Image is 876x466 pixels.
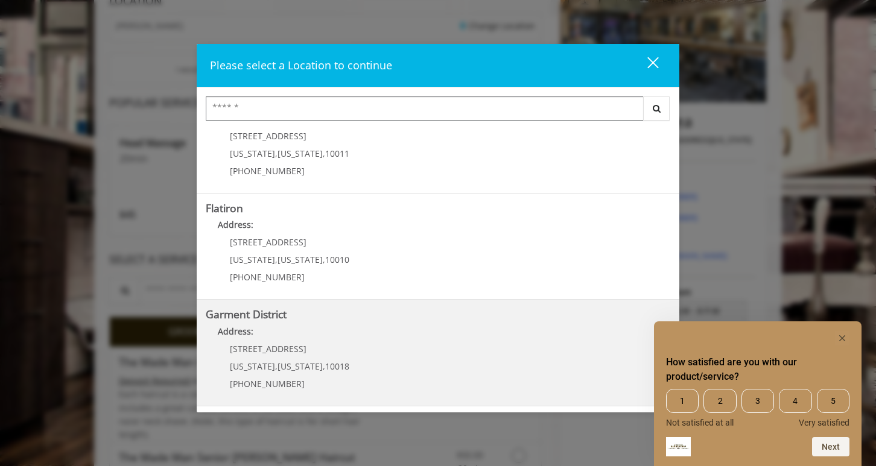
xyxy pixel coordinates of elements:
[206,307,287,321] b: Garment District
[817,389,849,413] span: 5
[325,254,349,265] span: 10010
[275,148,278,159] span: ,
[666,389,699,413] span: 1
[230,236,306,248] span: [STREET_ADDRESS]
[779,389,811,413] span: 4
[230,254,275,265] span: [US_STATE]
[625,53,666,78] button: close dialog
[230,148,275,159] span: [US_STATE]
[230,130,306,142] span: [STREET_ADDRESS]
[230,361,275,372] span: [US_STATE]
[666,418,734,427] span: Not satisfied at all
[666,331,849,456] div: How satisfied are you with our product/service? Select an option from 1 to 5, with 1 being Not sa...
[741,389,774,413] span: 3
[275,361,278,372] span: ,
[275,254,278,265] span: ,
[230,271,305,283] span: [PHONE_NUMBER]
[230,343,306,354] span: [STREET_ADDRESS]
[206,96,670,127] div: Center Select
[325,361,349,372] span: 10018
[230,378,305,389] span: [PHONE_NUMBER]
[812,437,849,456] button: Next question
[325,148,349,159] span: 10011
[206,201,243,215] b: Flatiron
[835,331,849,345] button: Hide survey
[703,389,736,413] span: 2
[278,148,323,159] span: [US_STATE]
[799,418,849,427] span: Very satisfied
[323,361,325,372] span: ,
[666,355,849,384] h2: How satisfied are you with our product/service? Select an option from 1 to 5, with 1 being Not sa...
[218,219,253,230] b: Address:
[323,148,325,159] span: ,
[206,96,644,121] input: Search Center
[278,361,323,372] span: [US_STATE]
[666,389,849,427] div: How satisfied are you with our product/service? Select an option from 1 to 5, with 1 being Not sa...
[230,165,305,177] span: [PHONE_NUMBER]
[218,326,253,337] b: Address:
[278,254,323,265] span: [US_STATE]
[323,254,325,265] span: ,
[633,56,658,74] div: close dialog
[650,104,664,113] i: Search button
[210,58,392,72] span: Please select a Location to continue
